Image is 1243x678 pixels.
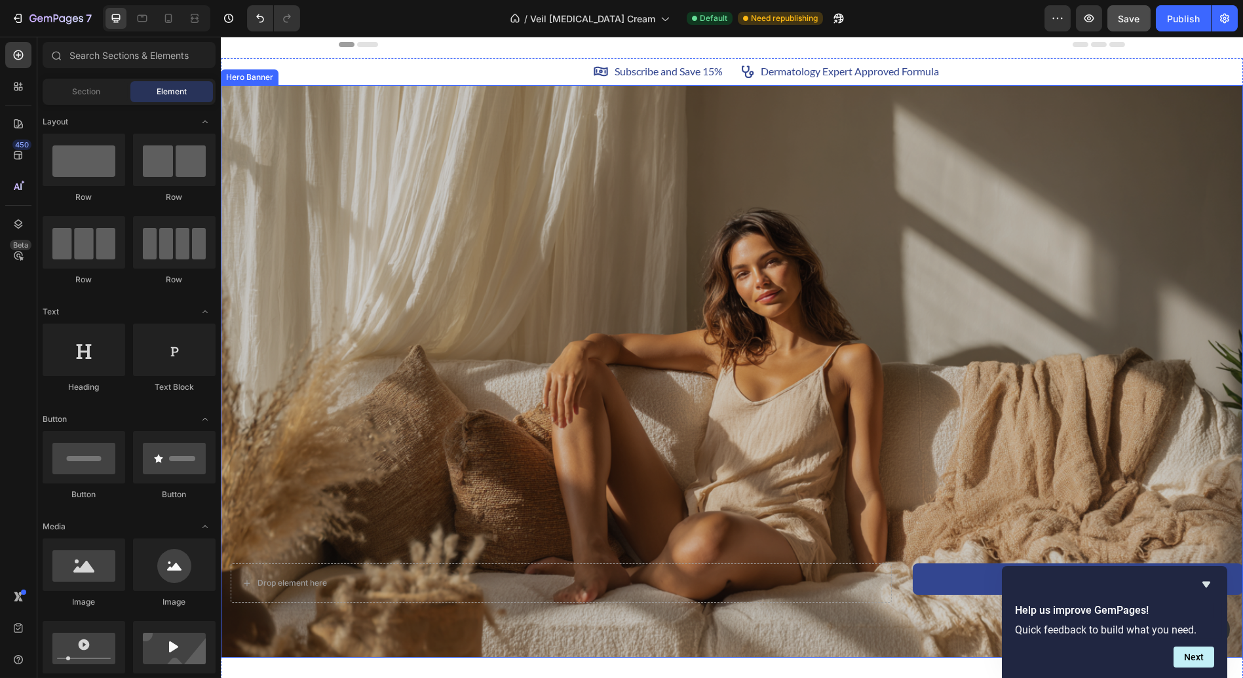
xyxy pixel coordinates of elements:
[247,5,300,31] div: Undo/Redo
[524,12,527,26] span: /
[43,413,67,425] span: Button
[43,381,125,393] div: Heading
[1015,576,1214,668] div: Help us improve GemPages!
[1015,624,1214,636] p: Quick feedback to build what you need.
[157,86,187,98] span: Element
[1015,603,1214,618] h2: Help us improve GemPages!
[195,111,216,132] span: Toggle open
[86,10,92,26] p: 7
[133,274,216,286] div: Row
[43,596,125,608] div: Image
[195,409,216,430] span: Toggle open
[43,521,66,533] span: Media
[43,489,125,500] div: Button
[1119,13,1140,24] span: Save
[43,274,125,286] div: Row
[43,306,59,318] span: Text
[692,527,1022,558] button: <p>Discover Veil</p>
[37,541,106,552] div: Drop element here
[73,86,101,98] span: Section
[1198,576,1214,592] button: Hide survey
[5,5,98,31] button: 7
[700,12,727,24] span: Default
[133,381,216,393] div: Text Block
[133,596,216,608] div: Image
[221,37,1243,678] iframe: Design area
[1167,12,1200,26] div: Publish
[530,12,655,26] span: Veil [MEDICAL_DATA] Cream
[751,12,818,24] span: Need republishing
[43,42,216,68] input: Search Sections & Elements
[12,140,31,150] div: 450
[195,301,216,322] span: Toggle open
[3,35,55,47] div: Hero Banner
[195,516,216,537] span: Toggle open
[1107,5,1151,31] button: Save
[10,240,31,250] div: Beta
[133,191,216,203] div: Row
[826,535,888,550] p: Discover Veil
[43,116,68,128] span: Layout
[1174,647,1214,668] button: Next question
[43,191,125,203] div: Row
[1156,5,1211,31] button: Publish
[133,489,216,500] div: Button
